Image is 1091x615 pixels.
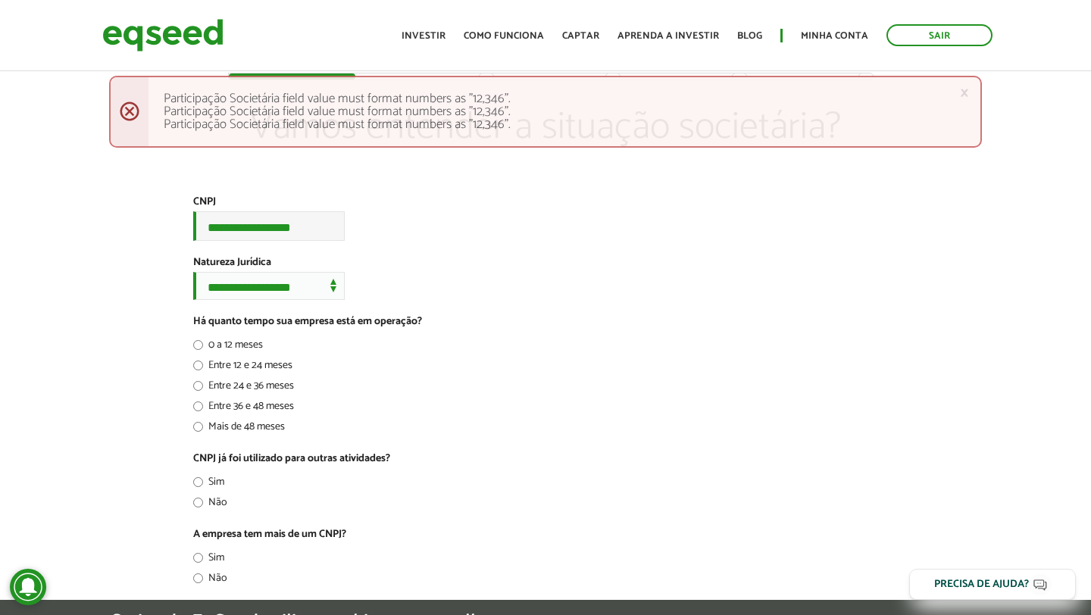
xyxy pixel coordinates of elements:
label: Não [193,498,227,513]
a: Como funciona [464,31,544,41]
input: 0 a 12 meses [193,340,203,350]
label: Entre 12 e 24 meses [193,361,292,376]
img: EqSeed [102,15,224,55]
input: Sim [193,553,203,563]
label: Natureza Jurídica [193,258,271,268]
label: Entre 36 e 48 meses [193,401,294,417]
a: Sair [886,24,993,46]
a: Blog [737,31,762,41]
li: Participação Societária field value must format numbers as "12,346". [164,92,950,105]
a: Aprenda a investir [617,31,719,41]
label: 0 a 12 meses [193,340,263,355]
a: Minha conta [801,31,868,41]
li: Participação Societária field value must format numbers as "12,346". [164,105,950,118]
input: Sim [193,477,203,487]
input: Entre 24 e 36 meses [193,381,203,391]
input: Entre 36 e 48 meses [193,401,203,411]
label: Sim [193,477,224,492]
label: A empresa tem mais de um CNPJ? [193,529,346,540]
a: Investir [402,31,445,41]
li: Participação Societária field value must format numbers as "12,346". [164,118,950,131]
input: Entre 12 e 24 meses [193,361,203,370]
input: Não [193,573,203,583]
label: Mais de 48 meses [193,422,285,437]
label: Entre 24 e 36 meses [193,381,294,396]
input: Mais de 48 meses [193,422,203,432]
a: Captar [562,31,599,41]
input: Não [193,498,203,507]
label: Não [193,573,227,588]
label: CNPJ já foi utilizado para outras atividades? [193,454,390,464]
label: Há quanto tempo sua empresa está em operação? [193,317,422,327]
a: × [960,85,969,101]
label: Sim [193,553,224,568]
label: CNPJ [193,197,216,208]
